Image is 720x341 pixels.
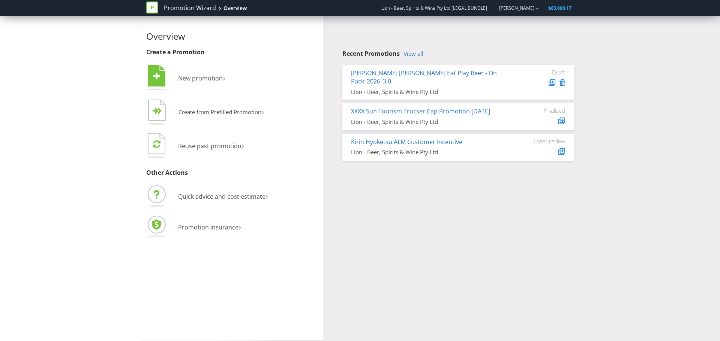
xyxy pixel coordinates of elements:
[351,69,497,86] a: [PERSON_NAME] [PERSON_NAME] Eat Play Beer - On Pack_2026_3.0
[223,71,225,83] span: ›
[351,118,509,126] div: Lion - Beer, Spirits & Wine Pty Ltd
[351,88,509,96] div: Lion - Beer, Spirits & Wine Pty Ltd
[178,74,223,82] span: New promotion
[351,148,509,156] div: Lion - Beer, Spirits & Wine Pty Ltd
[178,223,238,231] span: Promotion insurance
[238,220,241,232] span: ›
[520,138,565,144] div: Under review
[492,5,534,11] a: [PERSON_NAME]
[164,4,216,12] a: Promotion Wizard
[178,142,241,150] span: Reuse past promotion
[265,189,268,202] span: ›
[342,49,400,58] span: Recent Promotions
[223,4,247,12] div: Overview
[146,31,318,41] h2: Overview
[146,98,264,128] button: Create from Prefilled Promotion›
[146,170,318,176] h3: Other Actions
[520,69,565,76] div: Draft
[146,49,318,56] h3: Create a Promotion
[153,140,160,148] tspan: 
[351,138,462,146] a: Kirin Hyoketsu ALM Customer Incentive
[351,107,490,115] a: XXXX Sun Tourism Trucker Cap Promotion [DATE]
[157,107,162,115] tspan: 
[153,72,160,80] tspan: 
[241,139,244,151] span: ›
[146,223,241,231] a: Promotion insurance›
[381,5,487,11] span: Lion - Beer, Spirits & Wine Pty Ltd [LEGAL BUNDLE]
[403,51,423,57] a: View all
[548,5,571,11] span: $63,090.17
[178,192,265,201] span: Quick advice and cost estimate
[146,192,268,201] a: Quick advice and cost estimate›
[520,107,565,114] div: Finalised
[178,108,261,116] span: Create from Prefilled Promotion
[261,106,264,117] span: ›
